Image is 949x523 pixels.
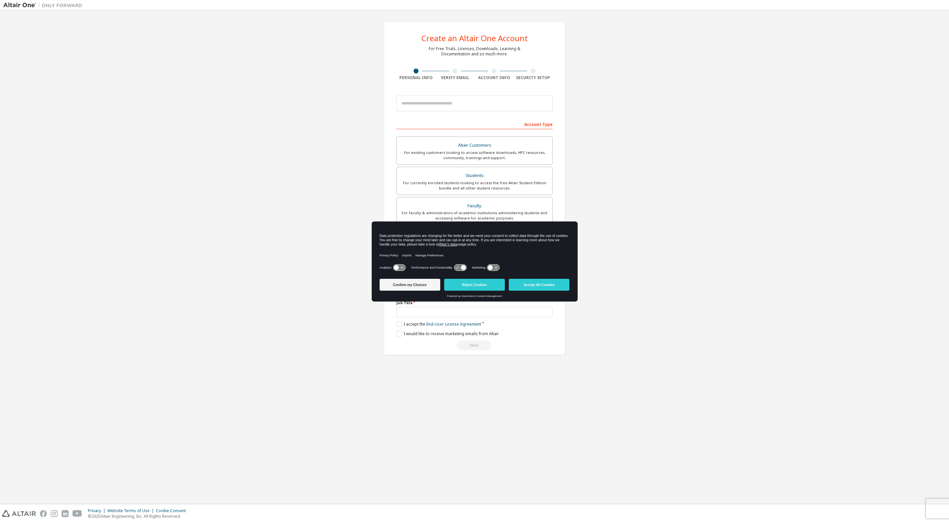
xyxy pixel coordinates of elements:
div: Security Setup [514,75,553,80]
div: Students [401,171,548,180]
img: youtube.svg [72,510,82,517]
div: Account Type [396,119,553,129]
div: Personal Info [396,75,436,80]
a: End-User License Agreement [426,321,481,327]
div: Create an Altair One Account [421,34,528,42]
p: © 2025 Altair Engineering, Inc. All Rights Reserved. [88,513,190,519]
div: Altair Customers [401,141,548,150]
div: Website Terms of Use [107,508,156,513]
label: I accept the [396,321,481,327]
div: For Free Trials, Licenses, Downloads, Learning & Documentation and so much more. [429,46,520,57]
div: For currently enrolled students looking to access the free Altair Student Edition bundle and all ... [401,180,548,191]
img: instagram.svg [51,510,58,517]
div: Verify Email [436,75,475,80]
img: Altair One [3,2,86,9]
div: For faculty & administrators of academic institutions administering students and accessing softwa... [401,210,548,221]
div: Privacy [88,508,107,513]
div: Read and acccept EULA to continue [396,340,553,350]
label: Job Title [396,300,553,305]
div: For existing customers looking to access software downloads, HPC resources, community, trainings ... [401,150,548,160]
div: Cookie Consent [156,508,190,513]
div: Faculty [401,201,548,211]
label: I would like to receive marketing emails from Altair [396,331,499,336]
div: Account Info [474,75,514,80]
img: linkedin.svg [62,510,69,517]
img: facebook.svg [40,510,47,517]
img: altair_logo.svg [2,510,36,517]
